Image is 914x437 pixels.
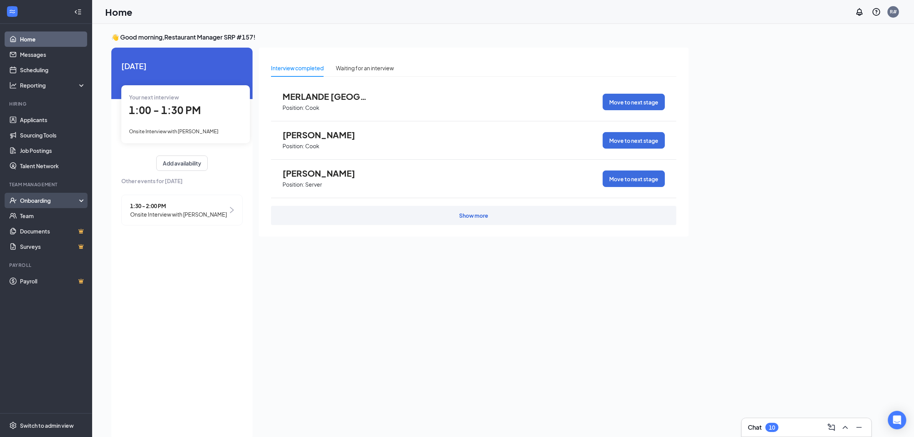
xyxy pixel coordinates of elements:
span: Onsite Interview with [PERSON_NAME] [130,210,227,218]
svg: Analysis [9,81,17,89]
div: Onboarding [20,197,79,204]
a: SurveysCrown [20,239,86,254]
span: 1:30 - 2:00 PM [130,202,227,210]
span: MERLANDE [GEOGRAPHIC_DATA] [283,91,367,101]
div: 10 [769,424,775,431]
div: Payroll [9,262,84,268]
a: Scheduling [20,62,86,78]
div: Open Intercom Messenger [888,411,906,429]
svg: ComposeMessage [827,423,836,432]
a: Messages [20,47,86,62]
a: Home [20,31,86,47]
a: Applicants [20,112,86,127]
svg: Settings [9,422,17,429]
div: Hiring [9,101,84,107]
div: R# [890,8,897,15]
p: Cook [305,104,319,111]
p: Position: [283,181,304,188]
div: Interview completed [271,64,324,72]
p: Server [305,181,322,188]
svg: WorkstreamLogo [8,8,16,15]
h3: 👋 Good morning, Restaurant Manager SRP #157 ! [111,33,689,41]
svg: Collapse [74,8,82,16]
p: Cook [305,142,319,150]
svg: Notifications [855,7,864,17]
span: 1:00 - 1:30 PM [129,104,201,116]
h1: Home [105,5,132,18]
span: Onsite Interview with [PERSON_NAME] [129,128,218,134]
div: Reporting [20,81,86,89]
button: Move to next stage [603,94,665,110]
span: [DATE] [121,60,243,72]
a: Team [20,208,86,223]
div: Team Management [9,181,84,188]
button: Move to next stage [603,132,665,149]
a: Sourcing Tools [20,127,86,143]
p: Position: [283,104,304,111]
a: Job Postings [20,143,86,158]
a: DocumentsCrown [20,223,86,239]
a: Talent Network [20,158,86,174]
div: Switch to admin view [20,422,74,429]
svg: ChevronUp [841,423,850,432]
a: PayrollCrown [20,273,86,289]
span: Other events for [DATE] [121,177,243,185]
button: Add availability [156,156,208,171]
h3: Chat [748,423,762,432]
span: Your next interview [129,94,179,101]
div: Show more [459,212,488,219]
span: [PERSON_NAME] [283,168,367,178]
p: Position: [283,142,304,150]
button: Minimize [853,421,865,434]
button: ChevronUp [839,421,851,434]
button: ComposeMessage [825,421,838,434]
svg: QuestionInfo [872,7,881,17]
svg: UserCheck [9,197,17,204]
button: Move to next stage [603,170,665,187]
span: [PERSON_NAME] [283,130,367,140]
div: Waiting for an interview [336,64,394,72]
svg: Minimize [854,423,864,432]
